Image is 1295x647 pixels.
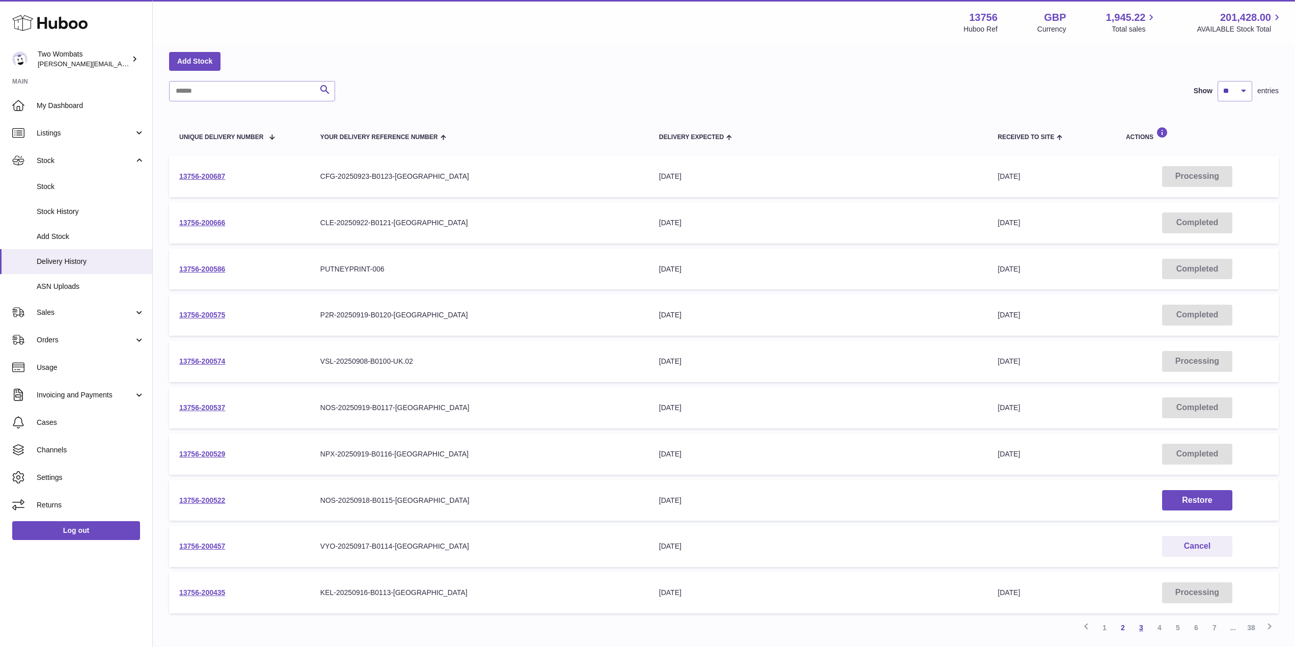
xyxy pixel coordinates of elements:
[1044,11,1066,24] strong: GBP
[37,335,134,345] span: Orders
[1150,618,1169,637] a: 4
[320,449,639,459] div: NPX-20250919-B0116-[GEOGRAPHIC_DATA]
[1187,618,1205,637] a: 6
[320,588,639,598] div: KEL-20250916-B0113-[GEOGRAPHIC_DATA]
[320,264,639,274] div: PUTNEYPRINT-006
[998,134,1054,141] span: Received to Site
[169,52,221,70] a: Add Stock
[998,219,1020,227] span: [DATE]
[659,310,977,320] div: [DATE]
[1194,86,1213,96] label: Show
[659,134,724,141] span: Delivery Expected
[659,264,977,274] div: [DATE]
[1205,618,1224,637] a: 7
[1126,127,1269,141] div: Actions
[37,257,145,266] span: Delivery History
[1197,24,1283,34] span: AVAILABLE Stock Total
[998,172,1020,180] span: [DATE]
[320,496,639,505] div: NOS-20250918-B0115-[GEOGRAPHIC_DATA]
[37,500,145,510] span: Returns
[37,232,145,241] span: Add Stock
[320,357,639,366] div: VSL-20250908-B0100-UK.02
[1257,86,1279,96] span: entries
[37,282,145,291] span: ASN Uploads
[37,418,145,427] span: Cases
[1114,618,1132,637] a: 2
[1169,618,1187,637] a: 5
[179,134,263,141] span: Unique Delivery Number
[320,403,639,413] div: NOS-20250919-B0117-[GEOGRAPHIC_DATA]
[179,357,225,365] a: 13756-200574
[659,172,977,181] div: [DATE]
[320,542,639,551] div: VYO-20250917-B0114-[GEOGRAPHIC_DATA]
[320,310,639,320] div: P2R-20250919-B0120-[GEOGRAPHIC_DATA]
[179,265,225,273] a: 13756-200586
[998,450,1020,458] span: [DATE]
[179,588,225,597] a: 13756-200435
[1242,618,1260,637] a: 38
[659,403,977,413] div: [DATE]
[1132,618,1150,637] a: 3
[37,363,145,372] span: Usage
[179,311,225,319] a: 13756-200575
[320,218,639,228] div: CLE-20250922-B0121-[GEOGRAPHIC_DATA]
[12,51,27,67] img: philip.carroll@twowombats.com
[320,134,438,141] span: Your Delivery Reference Number
[963,24,998,34] div: Huboo Ref
[1112,24,1157,34] span: Total sales
[659,218,977,228] div: [DATE]
[38,49,129,69] div: Two Wombats
[179,172,225,180] a: 13756-200687
[179,450,225,458] a: 13756-200529
[37,207,145,217] span: Stock History
[37,308,134,317] span: Sales
[179,219,225,227] a: 13756-200666
[1220,11,1271,24] span: 201,428.00
[38,60,259,68] span: [PERSON_NAME][EMAIL_ADDRESS][PERSON_NAME][DOMAIN_NAME]
[1095,618,1114,637] a: 1
[37,156,134,166] span: Stock
[998,403,1020,412] span: [DATE]
[320,172,639,181] div: CFG-20250923-B0123-[GEOGRAPHIC_DATA]
[179,496,225,504] a: 13756-200522
[1162,490,1232,511] button: Restore
[37,128,134,138] span: Listings
[1224,618,1242,637] span: ...
[659,357,977,366] div: [DATE]
[1162,536,1232,557] button: Cancel
[659,542,977,551] div: [DATE]
[998,265,1020,273] span: [DATE]
[659,449,977,459] div: [DATE]
[969,11,998,24] strong: 13756
[1106,11,1146,24] span: 1,945.22
[37,445,145,455] span: Channels
[12,521,140,540] a: Log out
[37,473,145,482] span: Settings
[37,101,145,111] span: My Dashboard
[1037,24,1066,34] div: Currency
[998,357,1020,365] span: [DATE]
[1106,11,1158,34] a: 1,945.22 Total sales
[179,542,225,550] a: 13756-200457
[659,496,977,505] div: [DATE]
[659,588,977,598] div: [DATE]
[179,403,225,412] a: 13756-200537
[998,311,1020,319] span: [DATE]
[1197,11,1283,34] a: 201,428.00 AVAILABLE Stock Total
[37,182,145,192] span: Stock
[37,390,134,400] span: Invoicing and Payments
[998,588,1020,597] span: [DATE]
